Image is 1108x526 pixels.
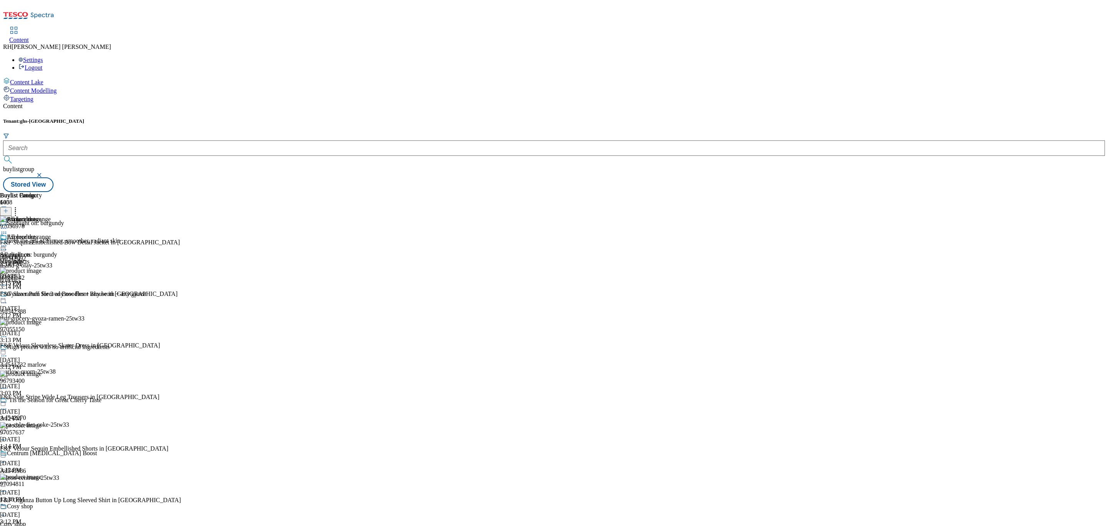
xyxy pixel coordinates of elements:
[3,177,53,192] button: Stored View
[3,86,1105,94] a: Content Modelling
[9,27,29,43] a: Content
[18,64,42,71] a: Logout
[3,140,1105,156] input: Search
[3,77,1105,86] a: Content Lake
[12,43,111,50] span: [PERSON_NAME] [PERSON_NAME]
[3,94,1105,103] a: Targeting
[3,43,12,50] span: RH
[18,57,43,63] a: Settings
[3,103,1105,110] div: Content
[10,87,57,94] span: Content Modelling
[3,133,9,139] svg: Search Filters
[3,118,1105,124] h5: Tenant:
[10,79,43,85] span: Content Lake
[9,37,29,43] span: Content
[3,166,34,172] span: buylistgroup
[10,96,33,102] span: Targeting
[20,118,84,124] span: ghs-[GEOGRAPHIC_DATA]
